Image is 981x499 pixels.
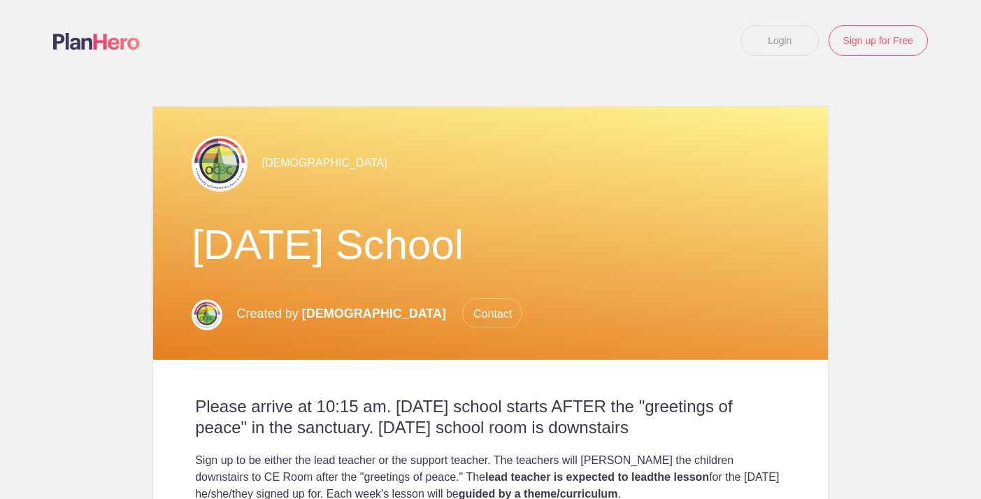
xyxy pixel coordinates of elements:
img: Img 2306 [192,136,248,192]
strong: the lesson [654,471,709,483]
h1: [DATE] School [192,220,789,270]
span: [DEMOGRAPHIC_DATA] [302,307,446,321]
a: Sign up for Free [829,25,928,56]
a: Login [740,25,819,56]
strong: lead teacher is expected to lead [485,471,654,483]
img: Ocbc logo blank [192,300,222,330]
div: [DEMOGRAPHIC_DATA] [192,135,789,192]
span: Contact [462,298,522,328]
h2: Please arrive at 10:15 am. [DATE] school starts AFTER the "greetings of peace" in the sanctuary. ... [195,396,786,438]
img: Logo main planhero [53,33,140,50]
p: Created by [237,298,523,329]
